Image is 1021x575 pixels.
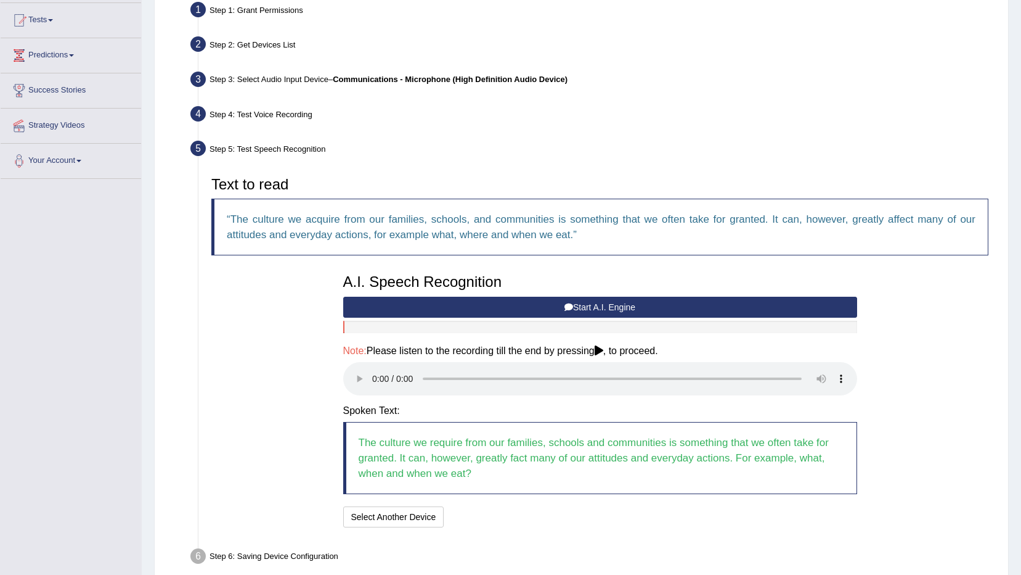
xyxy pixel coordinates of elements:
a: Tests [1,3,141,34]
h3: Text to read [211,176,988,192]
button: Start A.I. Engine [343,297,857,318]
h3: A.I. Speech Recognition [343,274,857,290]
a: Strategy Videos [1,109,141,139]
a: Your Account [1,144,141,175]
div: Step 5: Test Speech Recognition [185,137,1003,164]
a: Predictions [1,38,141,69]
blockquote: The culture we require from our families, schools and communities is something that we often take... [343,422,857,494]
div: Step 3: Select Audio Input Device [185,68,1003,95]
q: The culture we acquire from our families, schools, and communities is something that we often tak... [227,213,975,241]
span: Note: [343,345,367,356]
div: Step 6: Saving Device Configuration [185,545,1003,572]
h4: Spoken Text: [343,405,857,416]
h4: Please listen to the recording till the end by pressing , to proceed. [343,345,857,357]
b: Communications - Microphone (High Definition Audio Device) [333,75,567,84]
div: Step 2: Get Devices List [185,33,1003,60]
span: – [328,75,567,84]
a: Success Stories [1,73,141,104]
div: Step 4: Test Voice Recording [185,102,1003,130]
button: Select Another Device [343,507,444,527]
